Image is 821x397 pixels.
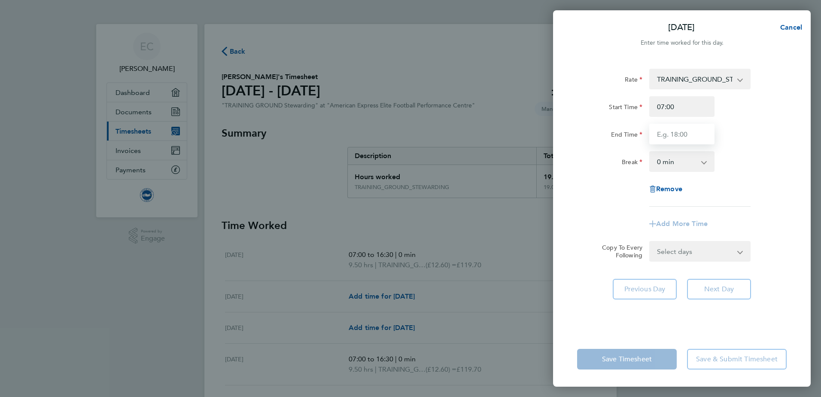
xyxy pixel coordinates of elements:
span: Cancel [778,23,802,31]
label: Start Time [609,103,642,113]
label: Break [622,158,642,168]
span: Remove [656,185,682,193]
div: Enter time worked for this day. [553,38,811,48]
button: Remove [649,186,682,192]
label: Rate [625,76,642,86]
p: [DATE] [668,21,695,34]
input: E.g. 08:00 [649,96,715,117]
button: Cancel [766,19,811,36]
input: E.g. 18:00 [649,124,715,144]
label: Copy To Every Following [595,244,642,259]
label: End Time [611,131,642,141]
